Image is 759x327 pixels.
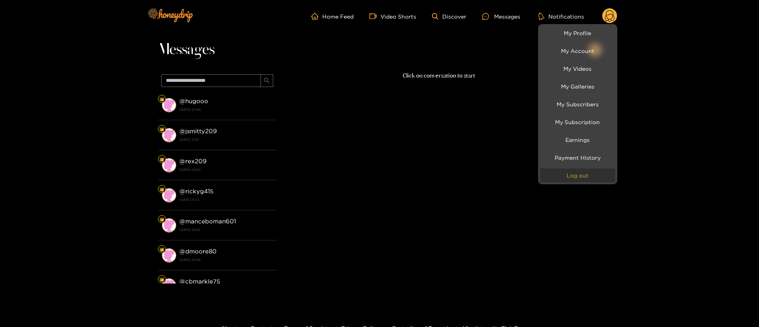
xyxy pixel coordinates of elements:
a: Payment History [540,151,615,164]
a: My Profile [540,26,615,40]
a: My Videos [540,62,615,76]
a: My Subscription [540,115,615,129]
button: Log out [540,168,615,182]
a: My Galleries [540,79,615,93]
a: Earnings [540,133,615,147]
a: My Account [540,44,615,58]
a: My Subscribers [540,97,615,111]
